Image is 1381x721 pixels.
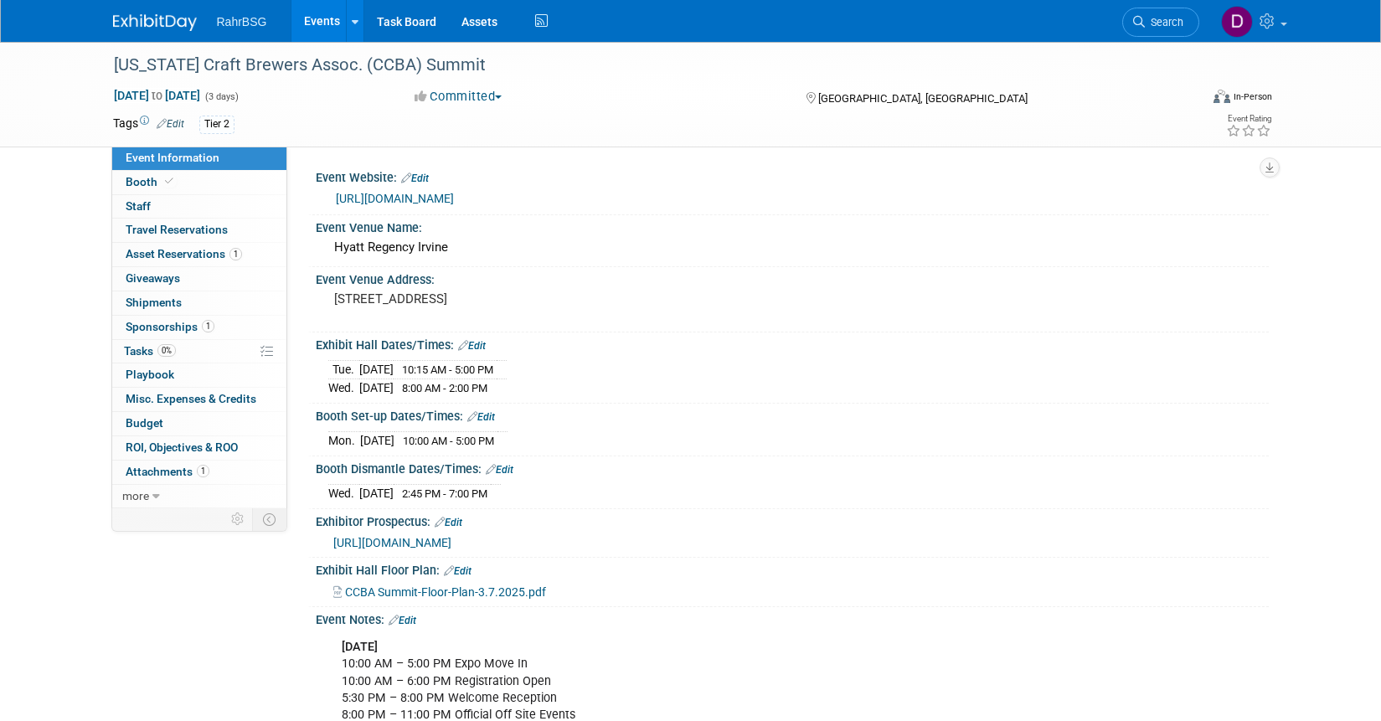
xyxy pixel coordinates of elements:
span: 0% [157,344,176,357]
div: Event Rating [1226,115,1271,123]
span: Giveaways [126,271,180,285]
a: Edit [444,565,471,577]
span: 10:00 AM - 5:00 PM [403,435,494,447]
a: CCBA Summit-Floor-Plan-3.7.2025.pdf [333,585,546,599]
a: Staff [112,195,286,219]
div: Event Notes: [316,607,1269,629]
div: Tier 2 [199,116,234,133]
span: Staff [126,199,151,213]
span: RahrBSG [217,15,267,28]
td: Wed. [328,485,359,502]
td: Tue. [328,361,359,379]
span: Attachments [126,465,209,478]
a: Edit [467,411,495,423]
span: (3 days) [204,91,239,102]
span: CCBA Summit-Floor-Plan-3.7.2025.pdf [345,585,546,599]
a: Travel Reservations [112,219,286,242]
span: Misc. Expenses & Credits [126,392,256,405]
a: more [112,485,286,508]
div: Exhibit Hall Dates/Times: [316,332,1269,354]
a: Edit [486,464,513,476]
td: [DATE] [359,485,394,502]
a: Edit [389,615,416,626]
td: Tags [113,115,184,134]
td: [DATE] [359,361,394,379]
span: Travel Reservations [126,223,228,236]
a: Attachments1 [112,461,286,484]
span: 1 [229,248,242,260]
span: [DATE] [DATE] [113,88,201,103]
td: [DATE] [359,379,394,397]
span: Booth [126,175,177,188]
span: 10:15 AM - 5:00 PM [402,363,493,376]
div: [US_STATE] Craft Brewers Assoc. (CCBA) Summit [108,50,1174,80]
span: Playbook [126,368,174,381]
div: Hyatt Regency Irvine [328,234,1256,260]
i: Booth reservation complete [165,177,173,186]
span: to [149,89,165,102]
a: Search [1122,8,1199,37]
span: [GEOGRAPHIC_DATA], [GEOGRAPHIC_DATA] [818,92,1028,105]
a: Edit [401,173,429,184]
div: Exhibitor Prospectus: [316,509,1269,531]
pre: [STREET_ADDRESS] [334,291,694,306]
a: Edit [435,517,462,528]
a: Shipments [112,291,286,315]
span: Asset Reservations [126,247,242,260]
span: Shipments [126,296,182,309]
img: Format-Inperson.png [1214,90,1230,103]
span: 2:45 PM - 7:00 PM [402,487,487,500]
span: 8:00 AM - 2:00 PM [402,382,487,394]
span: 1 [202,320,214,332]
a: [URL][DOMAIN_NAME] [336,192,454,205]
a: [URL][DOMAIN_NAME] [333,536,451,549]
a: Edit [157,118,184,130]
a: ROI, Objectives & ROO [112,436,286,460]
a: Edit [458,340,486,352]
a: Asset Reservations1 [112,243,286,266]
span: Search [1145,16,1183,28]
span: Tasks [124,344,176,358]
div: Event Venue Address: [316,267,1269,288]
span: more [122,489,149,502]
a: Giveaways [112,267,286,291]
div: Booth Set-up Dates/Times: [316,404,1269,425]
a: Tasks0% [112,340,286,363]
span: 1 [197,465,209,477]
span: ROI, Objectives & ROO [126,440,238,454]
span: Budget [126,416,163,430]
div: Event Venue Name: [316,215,1269,236]
div: Booth Dismantle Dates/Times: [316,456,1269,478]
td: Toggle Event Tabs [252,508,286,530]
img: Dan Kearney [1221,6,1253,38]
a: Event Information [112,147,286,170]
span: Event Information [126,151,219,164]
a: Playbook [112,363,286,387]
td: Personalize Event Tab Strip [224,508,253,530]
td: [DATE] [360,432,394,450]
div: Event Website: [316,165,1269,187]
a: Sponsorships1 [112,316,286,339]
div: In-Person [1233,90,1272,103]
button: Committed [409,88,508,106]
a: Misc. Expenses & Credits [112,388,286,411]
td: Mon. [328,432,360,450]
img: ExhibitDay [113,14,197,31]
div: Exhibit Hall Floor Plan: [316,558,1269,579]
a: Budget [112,412,286,435]
b: [DATE] [342,640,378,654]
div: Event Format [1100,87,1273,112]
td: Wed. [328,379,359,397]
a: Booth [112,171,286,194]
span: Sponsorships [126,320,214,333]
